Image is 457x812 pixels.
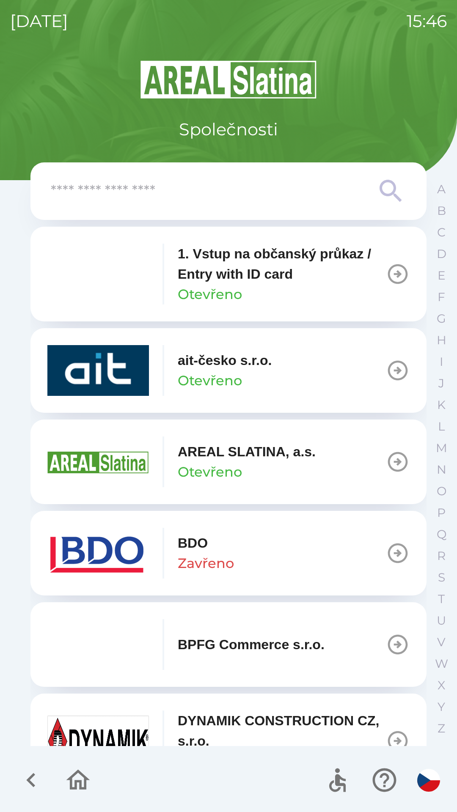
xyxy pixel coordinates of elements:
[178,710,386,751] p: DYNAMIK CONSTRUCTION CZ, s.r.o.
[30,694,427,788] button: DYNAMIK CONSTRUCTION CZ, s.r.o.Otevřeno
[47,436,149,487] img: aad3f322-fb90-43a2-be23-5ead3ef36ce5.png
[30,227,427,321] button: 1. Vstup na občanský průkaz / Entry with ID cardOtevřeno
[438,419,445,434] p: L
[417,769,440,792] img: cs flag
[431,653,452,675] button: W
[431,459,452,480] button: N
[47,345,149,396] img: 40b5cfbb-27b1-4737-80dc-99d800fbabba.png
[438,290,445,304] p: F
[431,631,452,653] button: V
[431,373,452,394] button: J
[178,553,234,573] p: Zavřeno
[438,592,445,606] p: T
[440,354,443,369] p: I
[437,505,446,520] p: P
[178,350,272,370] p: ait-česko s.r.o.
[437,247,446,261] p: D
[437,203,446,218] p: B
[437,484,446,499] p: O
[431,178,452,200] button: A
[431,545,452,567] button: R
[47,716,149,766] img: 9aa1c191-0426-4a03-845b-4981a011e109.jpeg
[437,225,446,240] p: C
[431,567,452,588] button: S
[178,533,208,553] p: BDO
[431,588,452,610] button: T
[431,308,452,329] button: G
[438,700,445,714] p: Y
[431,675,452,696] button: X
[438,376,444,391] p: J
[437,398,446,412] p: K
[431,265,452,286] button: E
[178,462,242,482] p: Otevřeno
[30,511,427,595] button: BDOZavřeno
[437,182,446,197] p: A
[435,656,448,671] p: W
[178,442,316,462] p: AREAL SLATINA, a.s.
[30,59,427,100] img: Logo
[437,549,446,563] p: R
[431,696,452,718] button: Y
[436,441,447,455] p: M
[431,243,452,265] button: D
[431,286,452,308] button: F
[438,721,445,736] p: Z
[47,249,149,299] img: 93ea42ec-2d1b-4d6e-8f8a-bdbb4610bcc3.png
[431,200,452,222] button: B
[178,370,242,391] p: Otevřeno
[431,437,452,459] button: M
[431,222,452,243] button: C
[30,328,427,413] button: ait-česko s.r.o.Otevřeno
[431,416,452,437] button: L
[431,524,452,545] button: Q
[178,634,325,655] p: BPFG Commerce s.r.o.
[437,635,446,650] p: V
[431,718,452,739] button: Z
[438,678,445,693] p: X
[431,351,452,373] button: I
[178,244,386,284] p: 1. Vstup na občanský průkaz / Entry with ID card
[10,8,68,34] p: [DATE]
[178,284,242,304] p: Otevřeno
[431,480,452,502] button: O
[47,528,149,579] img: ae7449ef-04f1-48ed-85b5-e61960c78b50.png
[437,462,446,477] p: N
[179,117,278,142] p: Společnosti
[431,329,452,351] button: H
[407,8,447,34] p: 15:46
[431,610,452,631] button: U
[437,311,446,326] p: G
[30,420,427,504] button: AREAL SLATINA, a.s.Otevřeno
[437,527,446,542] p: Q
[431,394,452,416] button: K
[437,333,446,348] p: H
[30,602,427,687] button: BPFG Commerce s.r.o.
[437,613,446,628] p: U
[438,268,446,283] p: E
[431,502,452,524] button: P
[47,619,149,670] img: f3b1b367-54a7-43c8-9d7e-84e812667233.png
[438,570,445,585] p: S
